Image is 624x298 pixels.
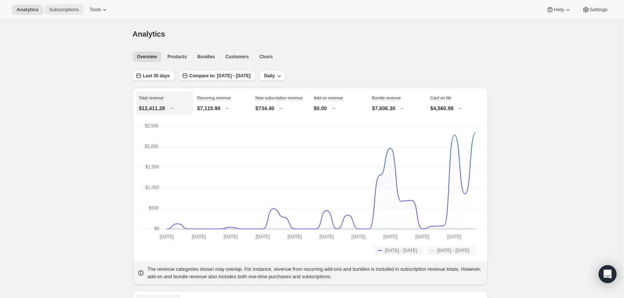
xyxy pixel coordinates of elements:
p: $7,606.30 [372,105,395,112]
text: $2,000 [145,144,158,149]
button: [DATE] - [DATE] [427,246,475,255]
span: Analytics [133,30,165,38]
text: [DATE] [351,234,365,239]
span: Bundles [197,54,215,60]
text: [DATE] [192,234,206,239]
p: $4,560.98 [430,105,454,112]
span: Recurring revenue [197,96,231,100]
span: Daily [264,73,275,79]
span: Bundle revenue [372,96,401,100]
p: $0.00 [314,105,327,112]
span: Customers [225,54,249,60]
button: Analytics [12,4,43,15]
text: $0 [154,226,160,231]
button: Tools [85,4,113,15]
text: [DATE] [319,234,334,239]
span: Help [554,7,564,13]
span: Products [167,54,187,60]
button: [DATE] - [DATE] [374,246,423,255]
span: Overview [137,54,157,60]
span: Settings [590,7,608,13]
button: Last 30 days [133,71,174,81]
div: Open Intercom Messenger [599,265,617,283]
p: The revenue categories shown may overlap. For instance, revenue from recurring add-ons and bundle... [148,266,483,280]
text: [DATE] [256,234,270,239]
span: Total revenue [139,96,164,100]
text: $1,000 [145,185,159,190]
p: $7,115.90 [197,105,220,112]
span: Compare to: [DATE] - [DATE] [189,73,251,79]
span: Add-on revenue [314,96,343,100]
text: $500 [149,205,159,211]
p: $12,411.28 [139,105,165,112]
text: [DATE] [447,234,461,239]
text: [DATE] [415,234,429,239]
text: [DATE] [160,234,174,239]
text: $1,500 [145,164,159,170]
span: New subscription revenue [256,96,303,100]
button: Daily [260,71,285,81]
span: Last 30 days [143,73,170,79]
p: $734.40 [256,105,275,112]
text: [DATE] [223,234,238,239]
text: [DATE] [287,234,302,239]
span: Subscriptions [49,7,79,13]
span: Tools [89,7,101,13]
span: Churn [259,54,272,60]
span: [DATE] - [DATE] [437,248,469,254]
text: [DATE] [383,234,398,239]
span: [DATE] - [DATE] [385,248,417,254]
button: Settings [578,4,612,15]
button: Help [542,4,576,15]
text: $2,500 [145,123,158,128]
button: Subscriptions [44,4,83,15]
span: Analytics [16,7,38,13]
span: Card on file [430,96,451,100]
button: Compare to: [DATE] - [DATE] [179,71,255,81]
